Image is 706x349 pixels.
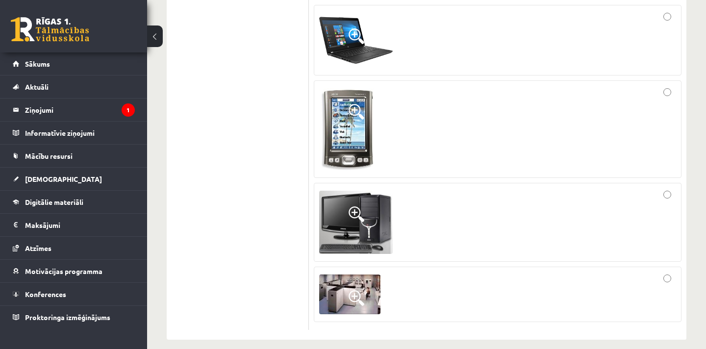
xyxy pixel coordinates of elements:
[25,198,83,206] span: Digitālie materiāli
[13,237,135,259] a: Atzīmes
[25,151,73,160] span: Mācību resursi
[25,99,135,121] legend: Ziņojumi
[25,122,135,144] legend: Informatīvie ziņojumi
[25,290,66,299] span: Konferences
[122,103,135,117] i: 1
[13,145,135,167] a: Mācību resursi
[25,174,102,183] span: [DEMOGRAPHIC_DATA]
[13,99,135,121] a: Ziņojumi1
[319,274,380,314] img: 4.jpg
[319,13,393,68] img: 1.PNG
[25,214,135,236] legend: Maksājumi
[13,260,135,282] a: Motivācijas programma
[319,191,393,254] img: 3.PNG
[13,75,135,98] a: Aktuāli
[13,168,135,190] a: [DEMOGRAPHIC_DATA]
[25,244,51,252] span: Atzīmes
[13,214,135,236] a: Maksājumi
[13,306,135,328] a: Proktoringa izmēģinājums
[25,59,50,68] span: Sākums
[25,267,102,275] span: Motivācijas programma
[13,283,135,305] a: Konferences
[11,17,89,42] a: Rīgas 1. Tālmācības vidusskola
[13,191,135,213] a: Digitālie materiāli
[13,52,135,75] a: Sākums
[13,122,135,144] a: Informatīvie ziņojumi
[25,82,49,91] span: Aktuāli
[319,88,377,170] img: 2.jpg
[25,313,110,322] span: Proktoringa izmēģinājums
